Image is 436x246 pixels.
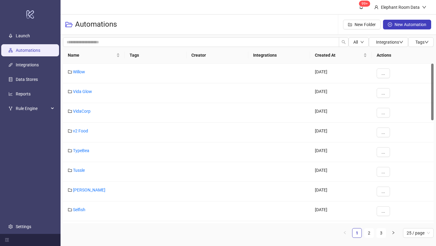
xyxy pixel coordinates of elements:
button: ... [377,167,390,177]
button: ... [377,187,390,196]
a: 2 [365,228,374,238]
th: Tags [125,47,187,64]
button: ... [377,88,390,98]
a: Settings [16,224,31,229]
button: ... [377,147,390,157]
span: Name [68,52,115,58]
div: [DATE] [310,64,372,83]
span: down [360,40,364,44]
span: down [424,40,429,44]
span: ... [381,110,385,115]
span: down [399,40,403,44]
span: Rule Engine [16,102,49,115]
a: Data Stores [16,77,38,82]
li: 3 [376,228,386,238]
th: Integrations [248,47,310,64]
span: folder [68,208,72,212]
span: plus-circle [388,22,392,27]
button: New Folder [343,20,381,29]
span: folder [68,70,72,74]
button: ... [377,206,390,216]
a: VidaCorp [73,109,91,114]
div: Page Size [403,228,434,238]
span: 25 / page [407,228,430,238]
span: folder [68,188,72,192]
span: ... [381,169,385,174]
span: ... [381,91,385,95]
button: Tagsdown [408,37,434,47]
span: New Automation [395,22,426,27]
button: right [388,228,398,238]
span: folder [68,129,72,133]
span: down [422,5,426,9]
span: bell [359,5,363,9]
div: [DATE] [310,162,372,182]
th: Created At [310,47,372,64]
span: fork [8,106,13,111]
span: user [374,5,378,9]
li: Next Page [388,228,398,238]
a: 3 [377,228,386,238]
a: Selfish [73,207,85,212]
button: Integrationsdown [369,37,408,47]
th: Actions [372,47,434,64]
span: ... [381,150,385,155]
span: New Folder [355,22,376,27]
div: [DATE] [310,201,372,221]
span: Tags [415,40,429,45]
li: 2 [364,228,374,238]
span: Created At [315,52,362,58]
a: Tussle [73,168,85,173]
span: folder-open [65,21,73,28]
button: New Automation [383,20,431,29]
sup: 1700 [359,1,370,7]
span: right [391,231,395,234]
a: TypeBea [73,148,89,153]
div: Elephant Room Data [378,4,422,11]
a: Automations [16,48,40,53]
span: ... [381,130,385,135]
span: search [342,40,346,44]
a: Integrations [16,62,39,67]
div: [DATE] [310,182,372,201]
div: [DATE] [310,221,372,241]
a: v2 Food [73,128,88,133]
a: Launch [16,33,30,38]
li: Previous Page [340,228,350,238]
span: left [343,231,347,234]
div: [DATE] [310,123,372,142]
button: ... [377,68,390,78]
span: ... [381,189,385,194]
a: Reports [16,91,31,96]
span: folder [68,109,72,113]
span: Integrations [376,40,403,45]
button: ... [377,108,390,118]
a: 1 [352,228,362,238]
div: [DATE] [310,103,372,123]
li: 1 [352,228,362,238]
span: menu-fold [5,238,9,242]
span: folder [68,89,72,94]
h3: Automations [75,20,117,29]
button: Alldown [348,37,369,47]
button: ... [377,128,390,137]
div: [DATE] [310,142,372,162]
span: All [353,40,358,45]
th: Name [63,47,125,64]
span: folder [68,148,72,153]
div: [DATE] [310,83,372,103]
a: [PERSON_NAME] [73,188,105,192]
span: folder-add [348,22,352,27]
span: ... [381,71,385,76]
button: left [340,228,350,238]
span: folder [68,168,72,172]
th: Creator [187,47,248,64]
a: Vida Glow [73,89,92,94]
span: ... [381,209,385,214]
a: Willow [73,69,85,74]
